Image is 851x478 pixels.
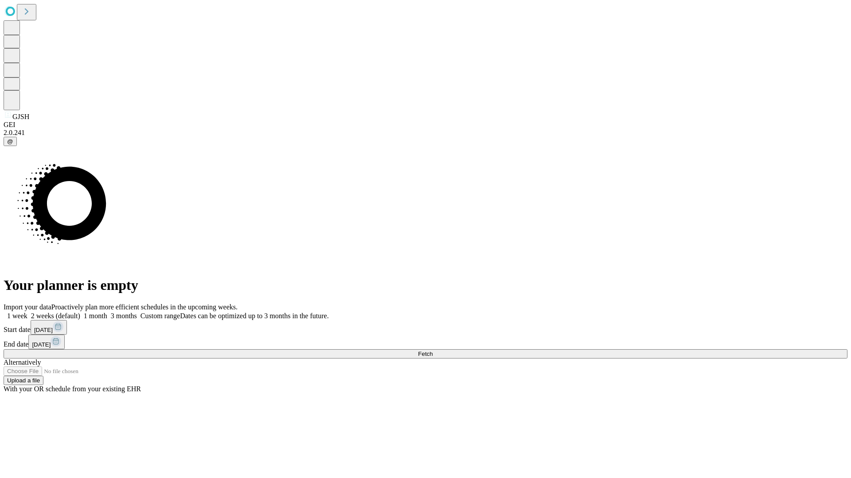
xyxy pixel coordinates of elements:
span: Dates can be optimized up to 3 months in the future. [180,312,328,320]
span: 3 months [111,312,137,320]
div: 2.0.241 [4,129,847,137]
span: Alternatively [4,358,41,366]
span: With your OR schedule from your existing EHR [4,385,141,393]
span: [DATE] [34,327,53,333]
div: Start date [4,320,847,335]
span: Custom range [141,312,180,320]
span: Fetch [418,351,433,357]
span: 1 month [84,312,107,320]
button: [DATE] [31,320,67,335]
span: @ [7,138,13,145]
button: Fetch [4,349,847,358]
div: End date [4,335,847,349]
div: GEI [4,121,847,129]
span: 2 weeks (default) [31,312,80,320]
h1: Your planner is empty [4,277,847,293]
span: Proactively plan more efficient schedules in the upcoming weeks. [51,303,238,311]
span: 1 week [7,312,27,320]
button: @ [4,137,17,146]
span: Import your data [4,303,51,311]
span: [DATE] [32,341,51,348]
button: Upload a file [4,376,43,385]
button: [DATE] [28,335,65,349]
span: GJSH [12,113,29,120]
